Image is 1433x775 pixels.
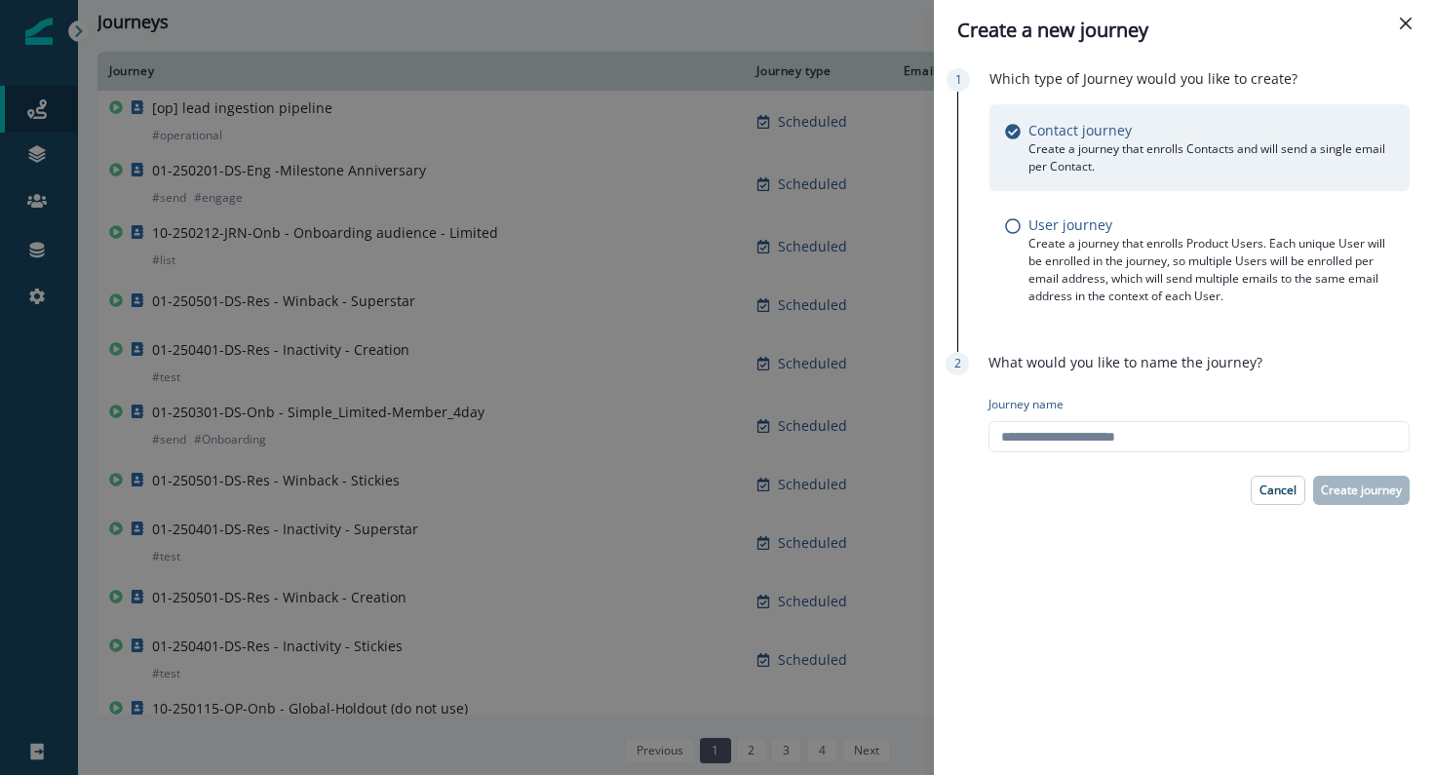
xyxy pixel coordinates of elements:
[1321,484,1402,497] p: Create journey
[989,68,1297,89] p: Which type of Journey would you like to create?
[1028,140,1394,175] p: Create a journey that enrolls Contacts and will send a single email per Contact.
[988,352,1262,372] p: What would you like to name the journey?
[1028,235,1394,305] p: Create a journey that enrolls Product Users. Each unique User will be enrolled in the journey, so...
[1390,8,1421,39] button: Close
[957,16,1410,45] div: Create a new journey
[988,396,1064,413] p: Journey name
[1251,476,1305,505] button: Cancel
[954,355,961,372] p: 2
[1028,214,1112,235] p: User journey
[1259,484,1297,497] p: Cancel
[1313,476,1410,505] button: Create journey
[1028,120,1132,140] p: Contact journey
[955,71,962,89] p: 1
